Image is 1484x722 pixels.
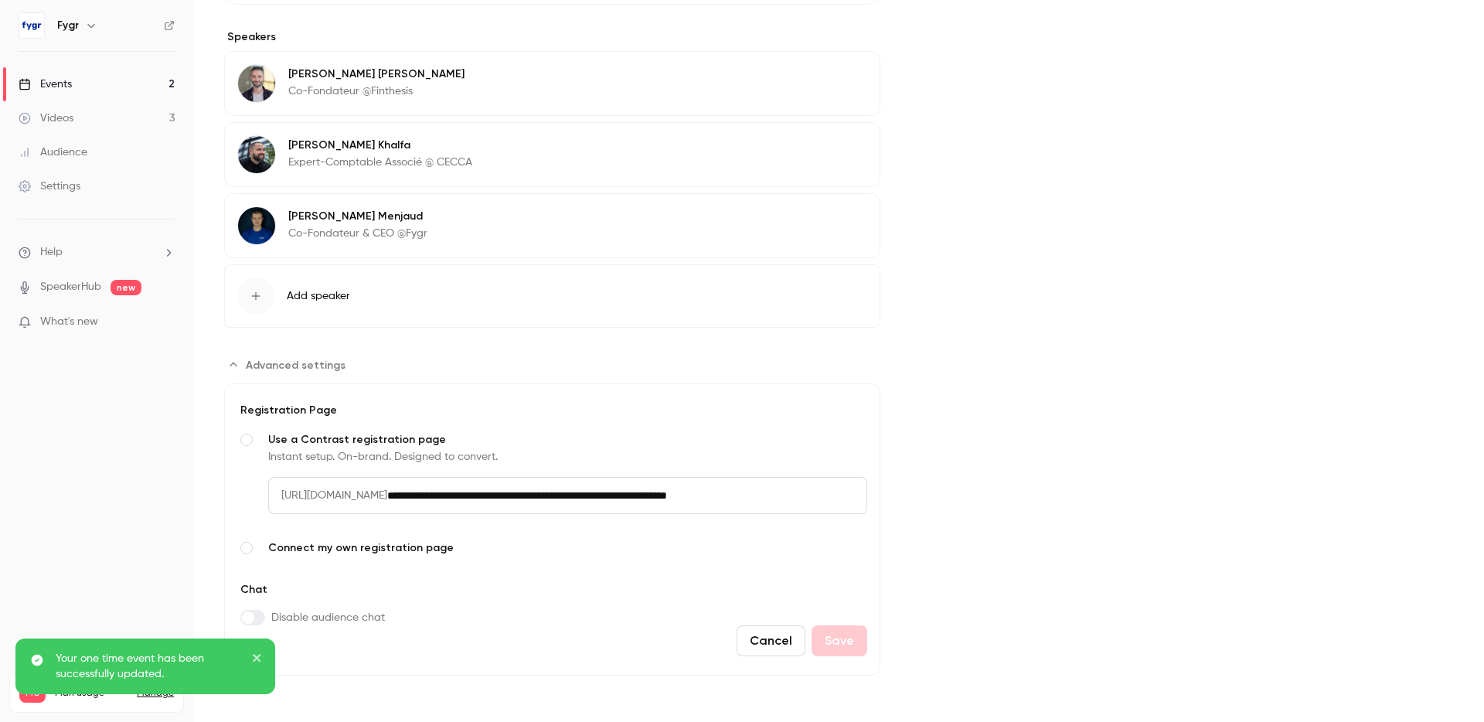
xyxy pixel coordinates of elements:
[224,193,880,258] div: François Menjaud[PERSON_NAME] MenjaudCo-Fondateur & CEO @Fygr
[40,279,101,295] a: SpeakerHub
[156,315,175,329] iframe: Noticeable Trigger
[387,477,867,514] input: Use a Contrast registration pageInstant setup. On-brand. Designed to convert.[URL][DOMAIN_NAME]
[287,288,350,304] span: Add speaker
[271,610,385,625] span: Disable audience chat
[288,138,472,153] p: [PERSON_NAME] Khalfa
[224,352,880,676] section: Advanced settings
[19,111,73,126] div: Videos
[252,651,263,669] button: close
[224,122,880,187] div: Jonathan Khalfa[PERSON_NAME] KhalfaExpert-Comptable Associé @ CECCA
[237,403,867,418] div: Registration Page
[19,244,175,261] li: help-dropdown-opener
[56,651,241,682] p: Your one time event has been successfully updated.
[238,136,275,173] img: Jonathan Khalfa
[246,357,345,373] span: Advanced settings
[268,432,867,448] span: Use a Contrast registration page
[19,179,80,194] div: Settings
[288,209,427,224] p: [PERSON_NAME] Menjaud
[238,207,275,244] img: François Menjaud
[238,65,275,102] img: Thomas Gazquez
[268,540,867,556] span: Connect my own registration page
[224,51,880,116] div: Thomas Gazquez[PERSON_NAME] [PERSON_NAME]Co-Fondateur @Finthesis
[224,352,355,377] button: Advanced settings
[19,145,87,160] div: Audience
[237,582,385,610] div: Chat
[19,13,44,38] img: Fygr
[288,83,465,99] p: Co-Fondateur @Finthesis
[288,226,427,241] p: Co-Fondateur & CEO @Fygr
[57,18,79,33] h6: Fygr
[111,280,141,295] span: new
[224,29,880,45] label: Speakers
[288,66,465,82] p: [PERSON_NAME] [PERSON_NAME]
[737,625,805,656] button: Cancel
[40,244,63,261] span: Help
[268,477,387,514] span: [URL][DOMAIN_NAME]
[288,155,472,170] p: Expert-Comptable Associé @ CECCA
[268,449,867,465] div: Instant setup. On-brand. Designed to convert.
[224,264,880,328] button: Add speaker
[19,77,72,92] div: Events
[40,314,98,330] span: What's new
